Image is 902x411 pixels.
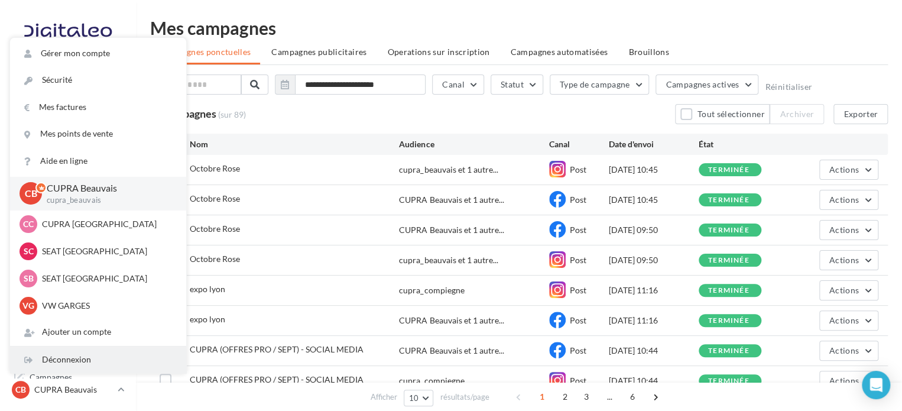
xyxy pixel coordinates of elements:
span: Afficher [371,391,397,403]
span: Octobre Rose [190,224,240,234]
span: CB [25,187,37,200]
div: [DATE] 11:16 [609,284,699,296]
span: Post [570,285,586,295]
a: CB CUPRA Beauvais [9,378,126,401]
span: 2 [556,387,575,406]
span: 10 [409,393,419,403]
div: Ajouter un compte [10,319,186,345]
a: Campagnes [7,208,129,232]
div: Audience [399,138,549,150]
span: CUPRA (OFFRES PRO / SEPT) - SOCIAL MEDIA [190,374,364,384]
span: Post [570,195,586,205]
p: cupra_beauvais [47,195,167,206]
p: SEAT [GEOGRAPHIC_DATA] [42,273,172,284]
button: Actions [819,310,878,331]
span: Actions [829,225,859,235]
a: Visibilité en ligne [7,178,129,203]
p: CUPRA [GEOGRAPHIC_DATA] [42,218,172,230]
p: CUPRA Beauvais [47,182,167,195]
div: terminée [708,287,749,295]
span: Octobre Rose [190,163,240,173]
span: Post [570,164,586,174]
a: Mes points de vente [10,121,186,147]
span: CUPRA Beauvais et 1 autre... [399,194,504,206]
a: Opérations [7,118,129,143]
button: Actions [819,160,878,180]
div: cupra_compiegne [399,284,464,296]
span: expo lyon [190,314,225,324]
a: Calendrier [7,296,129,321]
button: Notifications [7,89,124,114]
p: CUPRA Beauvais [34,384,113,396]
a: PLV et print personnalisable [7,325,129,360]
span: Octobre Rose [190,254,240,264]
span: Post [570,255,586,265]
div: terminée [708,257,749,264]
div: cupra_compiegne [399,375,464,387]
div: terminée [708,347,749,355]
div: Open Intercom Messenger [862,371,890,399]
button: Réinitialiser [765,82,812,92]
div: terminée [708,226,749,234]
button: Actions [819,220,878,240]
span: Campagnes automatisées [511,47,608,57]
div: Date d'envoi [609,138,699,150]
span: Actions [829,315,859,325]
div: Mes campagnes [150,19,888,37]
div: [DATE] 09:50 [609,254,699,266]
button: Canal [432,75,484,95]
span: Post [570,345,586,355]
div: État [699,138,789,150]
div: Nom [190,138,400,150]
span: Actions [829,164,859,174]
span: Campagnes publicitaires [271,47,366,57]
span: Operations sur inscription [387,47,489,57]
span: Actions [829,285,859,295]
button: Exporter [833,104,888,124]
button: Archiver [770,104,824,124]
span: expo lyon [190,284,225,294]
div: Canal [549,138,609,150]
span: CC [23,218,34,230]
button: Actions [819,190,878,210]
div: [DATE] 09:50 [609,224,699,236]
span: 3 [577,387,596,406]
span: Octobre Rose [190,193,240,203]
button: Tout sélectionner [675,104,770,124]
p: VW GARGES [42,300,172,312]
span: cupra_beauvais et 1 autre... [399,254,498,266]
span: Actions [829,376,859,386]
span: VG [22,300,34,312]
button: 10 [404,390,434,406]
a: Gérer mon compte [10,40,186,67]
span: CUPRA Beauvais et 1 autre... [399,345,504,357]
div: terminée [708,166,749,174]
span: Campagnes actives [666,79,739,89]
div: [DATE] 10:45 [609,194,699,206]
a: Contacts [7,237,129,261]
span: Brouillons [628,47,669,57]
span: 1 [533,387,551,406]
a: Mes factures [10,94,186,121]
span: Actions [829,255,859,265]
span: 6 [623,387,642,406]
div: terminée [708,377,749,385]
span: Actions [829,345,859,355]
span: cupra_beauvais et 1 autre... [399,164,498,176]
button: Actions [819,280,878,300]
button: Actions [819,371,878,391]
span: SC [24,245,34,257]
span: CUPRA (OFFRES PRO / SEPT) - SOCIAL MEDIA [190,344,364,354]
span: CB [15,384,26,396]
span: CUPRA Beauvais et 1 autre... [399,315,504,326]
button: Actions [819,250,878,270]
span: Post [570,376,586,386]
div: terminée [708,196,749,204]
button: Statut [491,75,543,95]
div: [DATE] 10:44 [609,345,699,357]
div: terminée [708,317,749,325]
span: ... [600,387,619,406]
span: CUPRA Beauvais et 1 autre... [399,224,504,236]
a: Aide en ligne [10,148,186,174]
a: Boîte de réception [7,147,129,173]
